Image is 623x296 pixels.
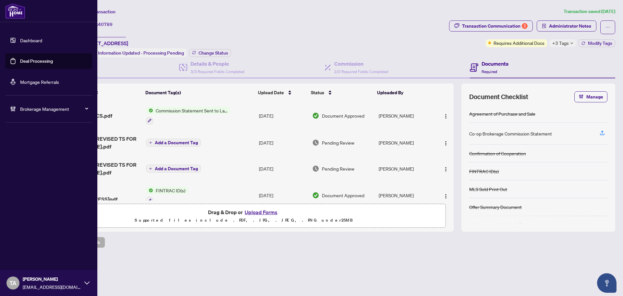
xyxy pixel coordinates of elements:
button: Logo [441,110,451,121]
th: Uploaded By [374,84,433,102]
span: Pending Review [322,165,354,172]
span: Administrator Notes [549,21,591,31]
button: Logo [441,137,451,148]
th: Upload Date [255,84,308,102]
th: (12) File Name [57,84,143,102]
span: [PERSON_NAME] [23,276,81,283]
span: Brokerage Management [20,105,88,112]
img: Logo [443,167,448,172]
button: Open asap [597,273,617,293]
span: Add a Document Tag [155,166,198,171]
img: Status Icon [146,107,153,114]
button: Upload Forms [243,208,279,216]
span: 30 Parfield Dr - REVISED TS FOR [PERSON_NAME].pdf [60,161,141,176]
h4: Commission [334,60,388,68]
span: Add a Document Tag [155,140,198,145]
img: Document Status [312,165,319,172]
div: Transaction Communication [462,21,528,31]
span: Modify Tags [588,41,612,45]
div: Co-op Brokerage Commission Statement [469,130,552,137]
span: 2/2 Required Fields Completed [334,69,388,74]
span: +3 Tags [552,39,569,47]
span: Document Checklist [469,92,528,101]
span: FINTRAC ID(s) [153,187,188,194]
div: FINTRAC ID(s) [469,168,499,175]
div: Status: [80,48,187,57]
td: [DATE] [256,182,310,210]
span: Requires Additional Docs [494,39,544,46]
img: logo [5,3,25,19]
td: [PERSON_NAME] [376,156,435,182]
span: 40789 [98,21,113,27]
button: Manage [574,91,607,102]
span: Manage [586,92,603,102]
div: MLS Sold Print Out [469,186,507,193]
span: plus [149,167,152,170]
span: Required [482,69,497,74]
td: [DATE] [256,102,310,130]
article: Transaction saved [DATE] [564,8,615,15]
button: Status IconCommission Statement Sent to Lawyer [146,107,230,124]
span: 3/3 Required Fields Completed [190,69,244,74]
button: Logo [441,163,451,174]
h4: Documents [482,60,508,68]
span: Document Approved [322,192,364,199]
span: Change Status [199,51,228,55]
td: [PERSON_NAME] [376,102,435,130]
div: Agreement of Purchase and Sale [469,110,535,117]
td: [DATE] [256,156,310,182]
button: Add a Document Tag [146,139,201,147]
img: Document Status [312,112,319,119]
button: Add a Document Tag [146,165,201,173]
img: Document Status [312,192,319,199]
button: Change Status [189,49,231,57]
div: 2 [522,23,528,29]
td: [PERSON_NAME] [376,182,435,210]
div: Offer Summary Document [469,203,522,211]
span: Status [311,89,324,96]
td: [DATE] [256,130,310,156]
th: Document Tag(s) [143,84,255,102]
span: Upload Date [258,89,284,96]
h4: Details & People [190,60,244,68]
a: Dashboard [20,37,42,43]
button: Status IconFINTRAC ID(s) [146,187,188,204]
span: ellipsis [605,25,610,30]
img: Logo [443,114,448,119]
span: Pending Review [322,139,354,146]
span: ID Kirill Koitsan [STREET_ADDRESS]pdf [60,187,141,203]
span: Document Approved [322,112,364,119]
button: Administrator Notes [537,20,596,32]
p: Supported files include .PDF, .JPG, .JPEG, .PNG under 25 MB [46,216,442,224]
button: Transaction Communication2 [449,20,533,32]
span: [STREET_ADDRESS] [80,39,128,47]
img: Logo [443,194,448,199]
button: Modify Tags [579,39,615,47]
a: Deal Processing [20,58,53,64]
span: [EMAIL_ADDRESS][DOMAIN_NAME] [23,283,81,290]
span: down [570,42,573,45]
button: Add a Document Tag [146,138,201,147]
span: View Transaction [81,9,116,15]
span: TA [9,278,17,288]
img: Document Status [312,139,319,146]
span: Commission Statement Sent to Lawyer [153,107,230,114]
span: solution [542,24,546,28]
span: 30 Parfield Dr - REVISED TS FOR [PERSON_NAME].pdf [60,135,141,150]
span: Information Updated - Processing Pending [98,50,184,56]
a: Mortgage Referrals [20,79,59,85]
img: Status Icon [146,187,153,194]
span: plus [149,141,152,144]
button: Logo [441,190,451,200]
th: Status [308,84,374,102]
span: Drag & Drop or [208,208,279,216]
img: Logo [443,141,448,146]
span: Drag & Drop orUpload FormsSupported files include .PDF, .JPG, .JPEG, .PNG under25MB [42,204,446,228]
td: [PERSON_NAME] [376,130,435,156]
button: Add a Document Tag [146,164,201,173]
div: Confirmation of Cooperation [469,150,526,157]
